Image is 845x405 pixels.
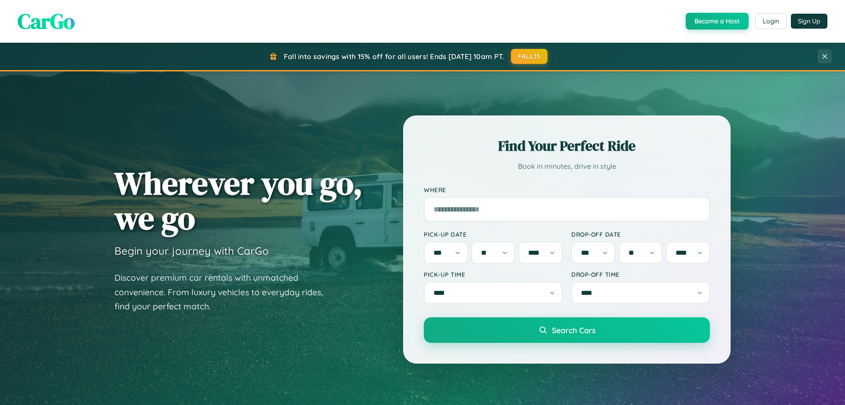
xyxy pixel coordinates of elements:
h1: Wherever you go, we go [114,166,363,235]
button: Sign Up [791,14,827,29]
label: Pick-up Time [424,271,562,278]
label: Where [424,186,710,193]
h2: Find Your Perfect Ride [424,136,710,156]
p: Book in minutes, drive in style [424,160,710,173]
h3: Begin your journey with CarGo [114,244,269,257]
button: Login [755,13,786,29]
span: CarGo [18,7,75,36]
label: Drop-off Time [571,271,710,278]
button: Search Cars [424,317,710,343]
label: Drop-off Date [571,230,710,238]
span: Search Cars [552,325,595,335]
span: Fall into savings with 15% off for all users! Ends [DATE] 10am PT. [284,52,504,61]
button: Become a Host [686,13,749,30]
label: Pick-up Date [424,230,562,238]
button: FALL15 [511,49,548,64]
p: Discover premium car rentals with unmatched convenience. From luxury vehicles to everyday rides, ... [114,271,334,314]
